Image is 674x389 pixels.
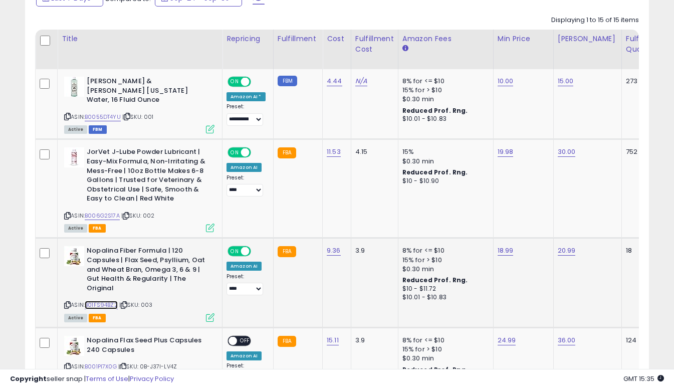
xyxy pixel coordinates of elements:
[402,293,486,302] div: $10.01 - $10.83
[64,77,214,132] div: ASIN:
[626,77,657,86] div: 273
[64,246,84,266] img: 41g4oahzvsL._SL40_.jpg
[89,314,106,322] span: FBA
[551,16,639,25] div: Displaying 1 to 15 of 15 items
[402,157,486,166] div: $0.30 min
[64,336,84,356] img: 41kfKWkGXoL._SL40_.jpg
[278,147,296,158] small: FBA
[10,374,174,384] div: seller snap | |
[402,345,486,354] div: 15% for > $10
[87,77,208,107] b: [PERSON_NAME] & [PERSON_NAME] [US_STATE] Water, 16 Fluid Ounce
[402,336,486,345] div: 8% for <= $10
[64,147,214,231] div: ASIN:
[278,336,296,347] small: FBA
[623,374,664,383] span: 2025-10-8 15:35 GMT
[64,314,87,322] span: All listings currently available for purchase on Amazon
[250,148,266,157] span: OFF
[402,77,486,86] div: 8% for <= $10
[227,351,262,360] div: Amazon AI
[64,77,84,97] img: 41EKxLQHUTL._SL40_.jpg
[250,247,266,256] span: OFF
[227,273,266,296] div: Preset:
[558,76,574,86] a: 15.00
[402,147,486,156] div: 15%
[498,246,514,256] a: 18.99
[122,113,154,121] span: | SKU: 001
[10,374,47,383] strong: Copyright
[89,125,107,134] span: FBM
[626,246,657,255] div: 18
[558,147,576,157] a: 30.00
[327,246,341,256] a: 9.36
[402,115,486,123] div: $10.01 - $10.83
[229,148,241,157] span: ON
[402,86,486,95] div: 15% for > $10
[402,354,486,363] div: $0.30 min
[355,76,367,86] a: N/A
[278,76,297,86] small: FBM
[130,374,174,383] a: Privacy Policy
[402,106,468,115] b: Reduced Prof. Rng.
[229,78,241,86] span: ON
[402,265,486,274] div: $0.30 min
[64,336,214,382] div: ASIN:
[227,262,262,271] div: Amazon AI
[85,212,120,220] a: B006G2S17A
[64,246,214,320] div: ASIN:
[327,335,339,345] a: 15.11
[278,34,318,44] div: Fulfillment
[402,246,486,255] div: 8% for <= $10
[402,256,486,265] div: 15% for > $10
[227,92,266,101] div: Amazon AI *
[402,177,486,185] div: $10 - $10.90
[498,335,516,345] a: 24.99
[250,78,266,86] span: OFF
[327,76,342,86] a: 4.44
[64,224,87,233] span: All listings currently available for purchase on Amazon
[558,246,576,256] a: 20.99
[402,44,408,53] small: Amazon Fees.
[227,103,266,126] div: Preset:
[227,174,266,197] div: Preset:
[327,34,347,44] div: Cost
[87,147,208,206] b: JorVet J-Lube Powder Lubricant | Easy-Mix Formula, Non-Irritating & Mess-Free | 10oz Bottle Makes...
[355,246,390,255] div: 3.9
[355,34,394,55] div: Fulfillment Cost
[558,34,617,44] div: [PERSON_NAME]
[402,285,486,293] div: $10 - $11.72
[626,147,657,156] div: 752
[558,335,576,345] a: 36.00
[85,301,118,309] a: B01FS94BZ2
[402,276,468,284] b: Reduced Prof. Rng.
[85,113,121,121] a: B0055DT4YU
[498,76,514,86] a: 10.00
[87,336,208,357] b: Nopalina Flax Seed Plus Capsules 240 Capsules
[86,374,128,383] a: Terms of Use
[227,34,269,44] div: Repricing
[227,163,262,172] div: Amazon AI
[626,336,657,345] div: 124
[62,34,218,44] div: Title
[402,168,468,176] b: Reduced Prof. Rng.
[355,147,390,156] div: 4.15
[121,212,155,220] span: | SKU: 002
[327,147,341,157] a: 11.53
[278,246,296,257] small: FBA
[355,336,390,345] div: 3.9
[498,147,514,157] a: 19.98
[64,125,87,134] span: All listings currently available for purchase on Amazon
[237,337,253,345] span: OFF
[64,147,84,167] img: 31DIlwsTlGL._SL40_.jpg
[89,224,106,233] span: FBA
[402,95,486,104] div: $0.30 min
[498,34,549,44] div: Min Price
[119,301,153,309] span: | SKU: 003
[402,34,489,44] div: Amazon Fees
[87,246,208,295] b: Nopalina Fiber Formula | 120 Capsules | Flax Seed, Psyllium, Oat and Wheat Bran, Omega 3, 6 & 9 |...
[626,34,660,55] div: Fulfillable Quantity
[229,247,241,256] span: ON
